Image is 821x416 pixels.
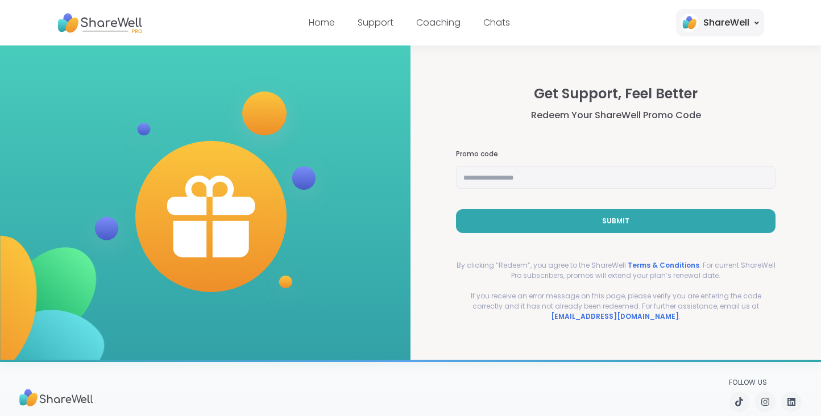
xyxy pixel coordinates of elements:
[628,260,699,270] a: Terms & Conditions
[729,378,802,387] p: Follow Us
[729,392,749,412] a: TikTok
[755,392,776,412] a: Instagram
[602,216,629,226] span: Submit
[551,311,679,321] a: [EMAIL_ADDRESS][DOMAIN_NAME]
[456,149,776,159] h3: Promo code
[483,16,510,29] a: Chats
[456,109,776,122] h3: Redeem Your ShareWell Promo Code
[456,209,776,233] button: Submit
[456,84,776,104] h2: Get Support, Feel Better
[19,384,93,412] img: Sharewell
[703,16,749,30] div: ShareWell
[781,392,802,412] a: LinkedIn
[456,291,776,322] p: If you receive an error message on this page, please verify you are entering the code correctly a...
[57,7,142,39] img: ShareWell Nav Logo
[681,14,699,32] img: ShareWell
[456,260,776,281] p: By clicking “Redeem”, you agree to the ShareWell . For current ShareWell Pro subscribers, promos ...
[416,16,461,29] a: Coaching
[358,16,393,29] a: Support
[309,16,335,29] a: Home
